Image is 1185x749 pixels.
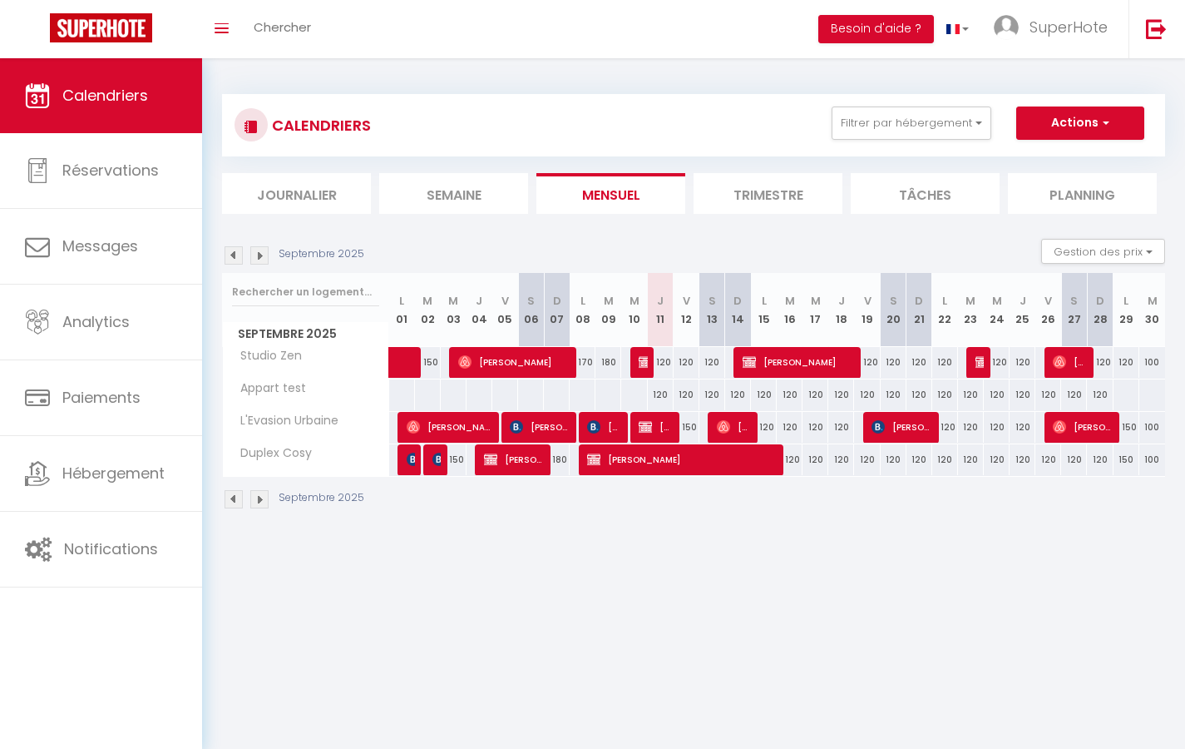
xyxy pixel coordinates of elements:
button: Filtrer par hébergement [832,107,991,140]
div: 120 [648,379,674,410]
li: Journalier [222,173,371,214]
th: 10 [621,273,647,347]
div: 120 [828,379,854,410]
div: 120 [802,412,828,443]
abbr: D [553,293,561,309]
abbr: M [604,293,614,309]
abbr: M [992,293,1002,309]
div: 120 [984,444,1010,475]
span: [PERSON_NAME] [432,444,441,475]
abbr: L [762,293,767,309]
span: [PERSON_NAME] [717,411,751,443]
abbr: S [527,293,535,309]
div: 100 [1139,347,1165,378]
abbr: D [1096,293,1104,309]
abbr: J [476,293,482,309]
th: 03 [441,273,467,347]
div: 120 [1010,379,1035,410]
abbr: V [1044,293,1052,309]
span: [PERSON_NAME] [639,346,647,378]
th: 04 [467,273,492,347]
abbr: M [630,293,639,309]
span: Appart test [225,379,310,398]
div: 120 [881,379,906,410]
th: 18 [828,273,854,347]
div: 120 [854,444,880,475]
span: Analytics [62,311,130,332]
span: [PERSON_NAME] [1053,411,1113,443]
div: 120 [751,379,777,410]
div: 120 [984,412,1010,443]
input: Rechercher un logement... [232,277,379,307]
div: 120 [725,379,751,410]
th: 22 [932,273,958,347]
abbr: M [785,293,795,309]
div: 120 [1113,347,1139,378]
abbr: L [580,293,585,309]
div: 120 [802,444,828,475]
th: 11 [648,273,674,347]
div: 120 [854,379,880,410]
th: 17 [802,273,828,347]
div: 120 [751,412,777,443]
span: [PERSON_NAME] [975,346,984,378]
span: [PERSON_NAME] [407,411,492,443]
span: Septembre 2025 [223,322,388,346]
button: Besoin d'aide ? [818,15,934,43]
div: 120 [906,379,932,410]
span: [PERSON_NAME] [458,346,570,378]
span: Chercher [254,18,311,36]
th: 05 [492,273,518,347]
li: Semaine [379,173,528,214]
th: 24 [984,273,1010,347]
abbr: M [965,293,975,309]
abbr: J [1020,293,1026,309]
th: 09 [595,273,621,347]
p: Septembre 2025 [279,490,364,506]
span: [PERSON_NAME] [871,411,931,443]
div: 120 [1035,444,1061,475]
span: [PERSON_NAME] [743,346,854,378]
abbr: S [890,293,897,309]
div: 120 [854,347,880,378]
th: 27 [1061,273,1087,347]
div: 150 [674,412,699,443]
div: 100 [1139,444,1165,475]
abbr: M [1148,293,1158,309]
div: 120 [932,444,958,475]
span: Duplex Cosy [225,444,316,463]
abbr: V [864,293,871,309]
span: Patureau Léa [407,444,415,475]
button: Ouvrir le widget de chat LiveChat [13,7,63,57]
div: 120 [881,444,906,475]
div: 180 [544,444,570,475]
div: 120 [932,347,958,378]
abbr: J [657,293,664,309]
div: 120 [674,347,699,378]
div: 150 [1113,444,1139,475]
div: 120 [648,347,674,378]
img: Super Booking [50,13,152,42]
div: 120 [1010,347,1035,378]
div: 120 [1087,347,1113,378]
button: Actions [1016,107,1144,140]
th: 30 [1139,273,1165,347]
th: 25 [1010,273,1035,347]
button: Gestion des prix [1041,239,1165,264]
abbr: L [1123,293,1128,309]
li: Tâches [851,173,1000,214]
th: 12 [674,273,699,347]
th: 08 [570,273,595,347]
li: Trimestre [694,173,842,214]
span: [PERSON_NAME] [1053,346,1087,378]
div: 120 [1087,379,1113,410]
th: 01 [389,273,415,347]
th: 14 [725,273,751,347]
th: 07 [544,273,570,347]
div: 120 [1087,444,1113,475]
span: [PERSON_NAME] [510,411,570,443]
abbr: D [915,293,923,309]
div: 100 [1139,412,1165,443]
abbr: V [501,293,509,309]
th: 15 [751,273,777,347]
